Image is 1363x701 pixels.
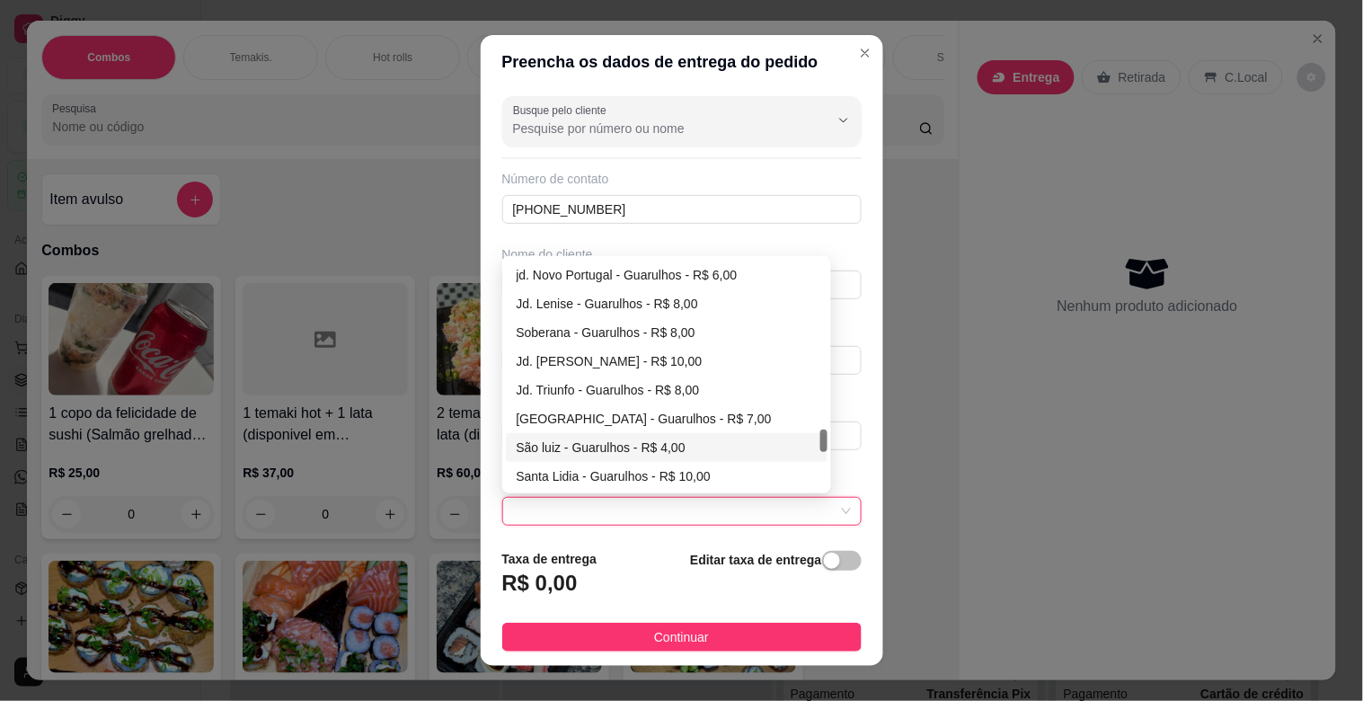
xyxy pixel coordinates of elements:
[829,106,858,135] button: Show suggestions
[654,627,709,647] span: Continuar
[506,289,828,318] div: Jd. Lenise - Guarulhos - R$ 8,00
[506,318,828,347] div: Soberana - Guarulhos - R$ 8,00
[502,552,597,566] strong: Taxa de entrega
[502,170,862,188] div: Número de contato
[502,245,862,263] div: Nome do cliente
[506,376,828,404] div: Jd. Triunfo - Guarulhos - R$ 8,00
[506,261,828,289] div: jd. Novo Portugal - Guarulhos - R$ 6,00
[506,433,828,462] div: São luiz - Guarulhos - R$ 4,00
[502,195,862,224] input: Ex.: (11) 9 8888-9999
[517,438,818,457] div: São luiz - Guarulhos - R$ 4,00
[690,553,821,567] strong: Editar taxa de entrega
[517,265,818,285] div: jd. Novo Portugal - Guarulhos - R$ 6,00
[517,409,818,429] div: [GEOGRAPHIC_DATA] - Guarulhos - R$ 7,00
[517,294,818,314] div: Jd. Lenise - Guarulhos - R$ 8,00
[851,39,880,67] button: Close
[481,35,883,89] header: Preencha os dados de entrega do pedido
[517,323,818,342] div: Soberana - Guarulhos - R$ 8,00
[513,102,613,118] label: Busque pelo cliente
[517,466,818,486] div: Santa Lidia - Guarulhos - R$ 10,00
[506,462,828,491] div: Santa Lidia - Guarulhos - R$ 10,00
[517,351,818,371] div: Jd. [PERSON_NAME] - R$ 10,00
[502,569,578,598] h3: R$ 0,00
[517,380,818,400] div: Jd. Triunfo - Guarulhos - R$ 8,00
[506,404,828,433] div: Vila Rica - Guarulhos - R$ 7,00
[506,347,828,376] div: Jd. Anita Garibaldi - Guarulhos - R$ 10,00
[513,120,801,138] input: Busque pelo cliente
[502,623,862,652] button: Continuar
